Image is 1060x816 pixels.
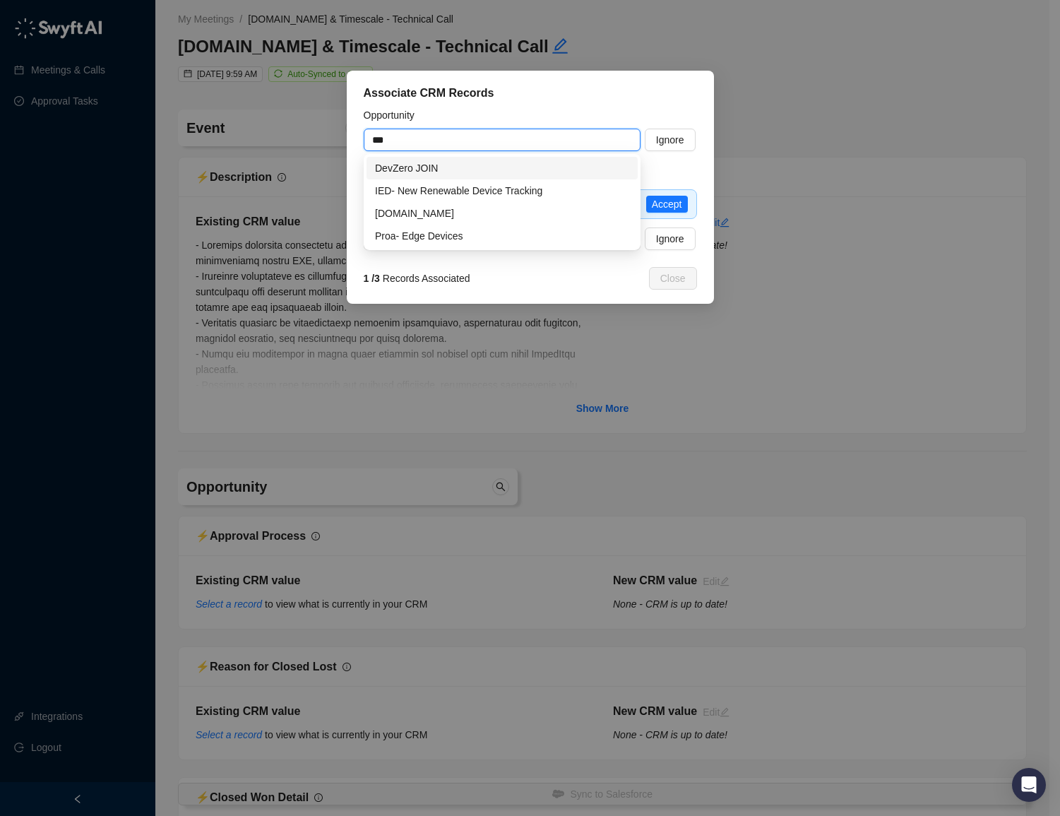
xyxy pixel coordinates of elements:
[367,157,638,179] div: DevZero JOIN
[367,179,638,202] div: IED- New Renewable Device Tracking
[656,231,684,247] span: Ignore
[1012,768,1046,802] div: Open Intercom Messenger
[364,107,424,123] label: Opportunity
[652,196,682,212] span: Accept
[645,129,696,151] button: Ignore
[367,225,638,247] div: Proa- Edge Devices
[375,206,629,221] div: [DOMAIN_NAME]
[364,271,470,286] span: Records Associated
[375,160,629,176] div: DevZero JOIN
[364,85,697,102] div: Associate CRM Records
[646,196,688,213] button: Accept
[649,267,697,290] button: Close
[645,227,696,250] button: Ignore
[375,183,629,199] div: IED- New Renewable Device Tracking
[375,228,629,244] div: Proa- Edge Devices
[364,273,380,284] strong: 1 / 3
[656,132,684,148] span: Ignore
[367,202,638,225] div: graphite.dev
